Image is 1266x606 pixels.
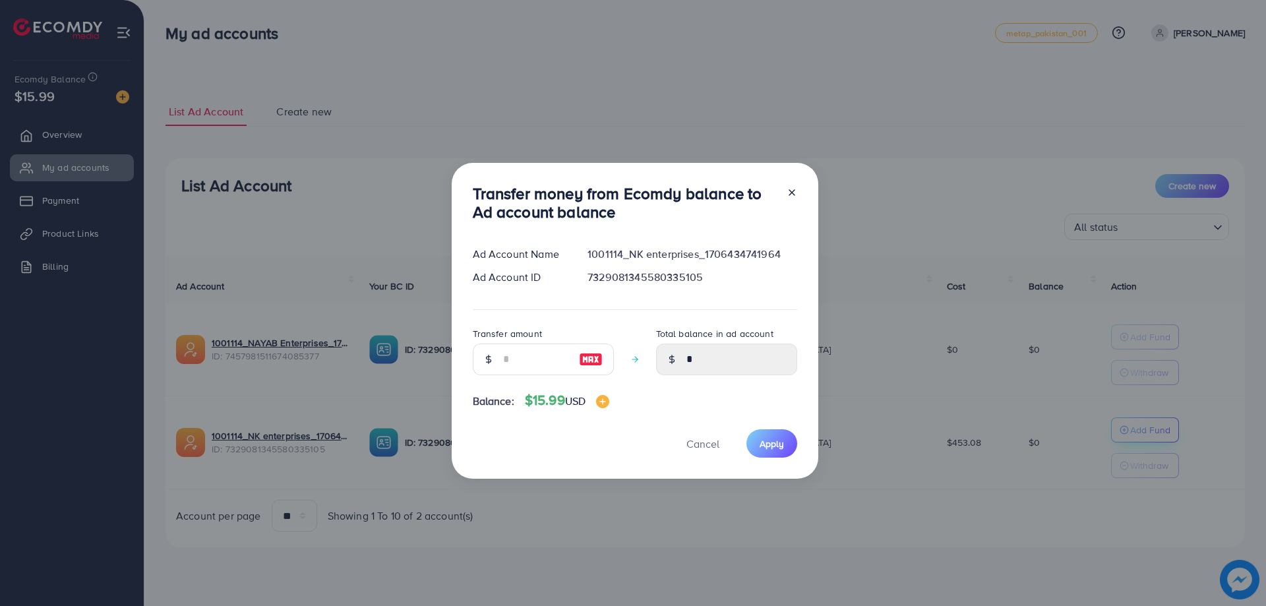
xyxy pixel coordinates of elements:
[596,395,609,408] img: image
[760,437,784,450] span: Apply
[579,351,603,367] img: image
[746,429,797,458] button: Apply
[473,327,542,340] label: Transfer amount
[670,429,736,458] button: Cancel
[462,247,578,262] div: Ad Account Name
[473,394,514,409] span: Balance:
[525,392,609,409] h4: $15.99
[565,394,586,408] span: USD
[686,437,719,451] span: Cancel
[473,184,776,222] h3: Transfer money from Ecomdy balance to Ad account balance
[577,270,807,285] div: 7329081345580335105
[462,270,578,285] div: Ad Account ID
[577,247,807,262] div: 1001114_NK enterprises_1706434741964
[656,327,773,340] label: Total balance in ad account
